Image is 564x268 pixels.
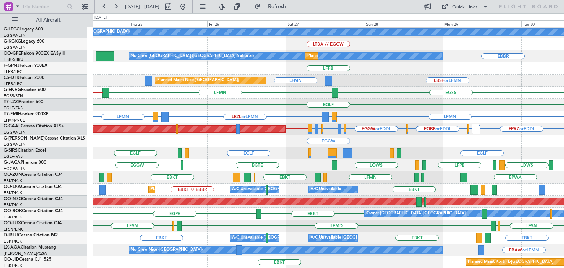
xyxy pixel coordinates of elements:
[125,3,159,10] span: [DATE] - [DATE]
[4,45,26,50] a: EGGW/LTN
[4,166,26,171] a: EGGW/LTN
[443,20,521,27] div: Mon 29
[438,1,492,12] button: Quick Links
[4,214,22,220] a: EBKT/KJK
[4,173,22,177] span: OO-ZUN
[4,160,46,165] a: G-JAGAPhenom 300
[452,4,477,11] div: Quick Links
[131,245,203,256] div: No Crew Nice ([GEOGRAPHIC_DATA])
[4,27,19,32] span: G-LEGC
[4,100,19,104] span: T7-LZZI
[4,69,23,75] a: LFPB/LBG
[251,1,295,12] button: Refresh
[311,232,428,243] div: A/C Unavailable [GEOGRAPHIC_DATA]-[GEOGRAPHIC_DATA]
[129,20,207,27] div: Thu 25
[4,76,44,80] a: CS-DTRFalcon 2000
[157,75,239,86] div: Planned Maint Nice ([GEOGRAPHIC_DATA])
[4,251,47,256] a: [PERSON_NAME]/QSA
[8,14,80,26] button: All Aircraft
[366,208,466,219] div: Owner [GEOGRAPHIC_DATA]-[GEOGRAPHIC_DATA]
[4,148,18,153] span: G-SIRS
[4,100,43,104] a: T7-LZZIPraetor 600
[4,27,43,32] a: G-LEGCLegacy 600
[4,239,22,244] a: EBKT/KJK
[207,20,286,27] div: Fri 26
[4,197,22,201] span: OO-NSG
[4,233,18,238] span: D-IBLU
[468,257,553,268] div: Planned Maint Kortrijk-[GEOGRAPHIC_DATA]
[4,39,21,44] span: G-KGKG
[4,39,44,44] a: G-KGKGLegacy 600
[4,209,63,213] a: OO-ROKCessna Citation CJ4
[4,124,64,128] a: G-GAALCessna Citation XLS+
[94,15,107,21] div: [DATE]
[4,81,23,87] a: LFPB/LBG
[262,4,293,9] span: Refresh
[4,112,18,116] span: T7-EMI
[286,20,365,27] div: Sat 27
[4,136,85,141] a: G-[PERSON_NAME]Cessna Citation XLS
[4,185,21,189] span: OO-LXA
[151,184,236,195] div: Planned Maint Kortrijk-[GEOGRAPHIC_DATA]
[4,64,47,68] a: F-GPNJFalcon 900EX
[4,173,63,177] a: OO-ZUNCessna Citation CJ4
[311,184,341,195] div: A/C Unavailable
[4,136,44,141] span: G-[PERSON_NAME]
[4,221,62,225] a: OO-LUXCessna Citation CJ4
[4,76,19,80] span: CS-DTR
[4,209,22,213] span: OO-ROK
[22,1,65,12] input: Trip Number
[4,233,58,238] a: D-IBLUCessna Citation M2
[4,64,19,68] span: F-GPNJ
[4,51,65,56] a: OO-GPEFalcon 900EX EASy II
[4,227,24,232] a: LFSN/ENC
[4,257,19,262] span: OO-JID
[4,160,21,165] span: G-JAGA
[307,51,440,62] div: Planned Maint [GEOGRAPHIC_DATA] ([GEOGRAPHIC_DATA] National)
[4,245,56,250] a: LX-AOACitation Mustang
[4,57,23,62] a: EBBR/BRU
[232,232,369,243] div: A/C Unavailable [GEOGRAPHIC_DATA] ([GEOGRAPHIC_DATA] National)
[365,20,443,27] div: Sun 28
[4,88,21,92] span: G-ENRG
[4,117,25,123] a: LFMN/NCE
[4,130,26,135] a: EGGW/LTN
[4,154,23,159] a: EGLF/FAB
[19,18,77,23] span: All Aircraft
[4,148,46,153] a: G-SIRSCitation Excel
[4,178,22,184] a: EBKT/KJK
[4,33,26,38] a: EGGW/LTN
[4,51,21,56] span: OO-GPE
[4,88,46,92] a: G-ENRGPraetor 600
[4,124,21,128] span: G-GAAL
[4,245,21,250] span: LX-AOA
[4,185,62,189] a: OO-LXACessna Citation CJ4
[4,93,23,99] a: EGSS/STN
[4,112,48,116] a: T7-EMIHawker 900XP
[4,257,51,262] a: OO-JIDCessna CJ1 525
[131,51,254,62] div: No Crew [GEOGRAPHIC_DATA] ([GEOGRAPHIC_DATA] National)
[4,142,26,147] a: EGGW/LTN
[4,190,22,196] a: EBKT/KJK
[4,202,22,208] a: EBKT/KJK
[4,105,23,111] a: EGLF/FAB
[4,221,21,225] span: OO-LUX
[4,197,63,201] a: OO-NSGCessna Citation CJ4
[232,184,369,195] div: A/C Unavailable [GEOGRAPHIC_DATA] ([GEOGRAPHIC_DATA] National)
